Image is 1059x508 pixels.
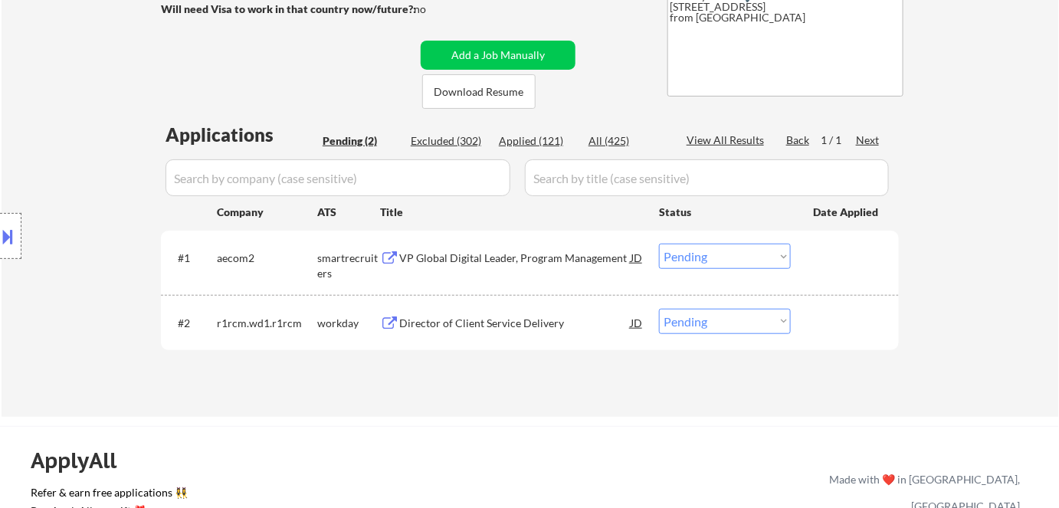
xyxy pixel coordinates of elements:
div: Applied (121) [499,133,575,149]
div: Director of Client Service Delivery [399,316,631,331]
div: VP Global Digital Leader, Program Management [399,251,631,266]
div: workday [317,316,380,331]
div: 1 / 1 [821,133,856,148]
div: ApplyAll [31,447,134,474]
div: View All Results [687,133,769,148]
button: Download Resume [422,74,536,109]
div: JD [629,244,644,271]
div: smartrecruiters [317,251,380,280]
strong: Will need Visa to work in that country now/future?: [161,2,416,15]
a: Refer & earn free applications 👯‍♀️ [31,487,509,503]
div: no [414,2,457,17]
div: Status [659,198,791,225]
div: Pending (2) [323,133,399,149]
div: All (425) [589,133,665,149]
div: Date Applied [813,205,880,220]
input: Search by title (case sensitive) [525,159,889,196]
div: JD [629,309,644,336]
div: Title [380,205,644,220]
div: Back [786,133,811,148]
button: Add a Job Manually [421,41,575,70]
div: ATS [317,205,380,220]
div: Excluded (302) [411,133,487,149]
input: Search by company (case sensitive) [166,159,510,196]
div: Next [856,133,880,148]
